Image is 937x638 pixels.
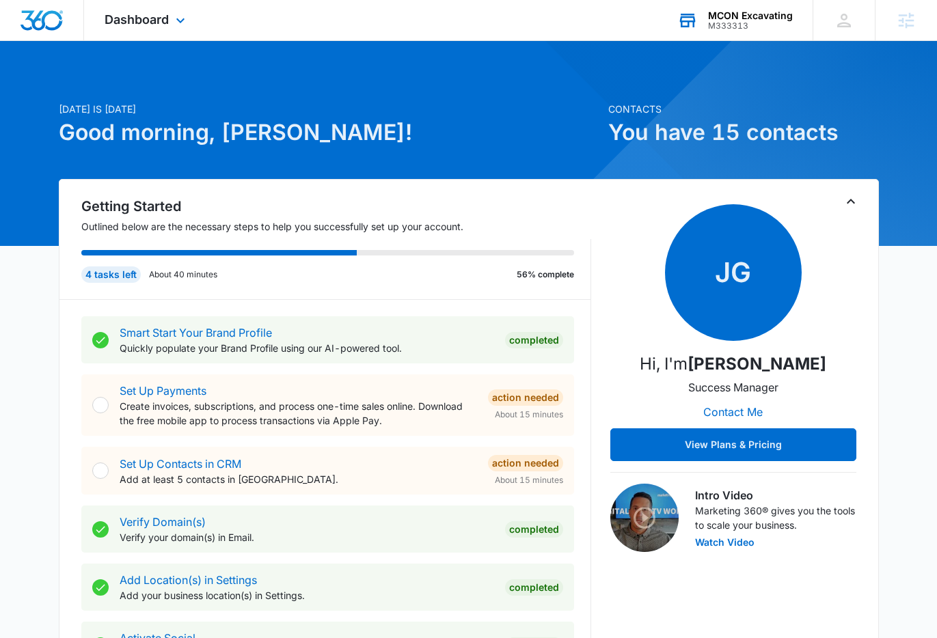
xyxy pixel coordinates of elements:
[120,399,477,428] p: Create invoices, subscriptions, and process one-time sales online. Download the free mobile app t...
[120,573,257,587] a: Add Location(s) in Settings
[120,384,206,398] a: Set Up Payments
[505,332,563,348] div: Completed
[495,474,563,486] span: About 15 minutes
[695,503,856,532] p: Marketing 360® gives you the tools to scale your business.
[665,204,802,341] span: JG
[59,116,600,149] h1: Good morning, [PERSON_NAME]!
[688,354,826,374] strong: [PERSON_NAME]
[608,102,879,116] p: Contacts
[149,268,217,281] p: About 40 minutes
[120,457,241,471] a: Set Up Contacts in CRM
[688,379,778,396] p: Success Manager
[640,352,826,376] p: Hi, I'm
[517,268,574,281] p: 56% complete
[120,326,272,339] a: Smart Start Your Brand Profile
[495,408,563,421] span: About 15 minutes
[120,472,477,486] p: Add at least 5 contacts in [GEOGRAPHIC_DATA].
[120,530,494,544] p: Verify your domain(s) in Email.
[708,21,793,31] div: account id
[120,588,494,602] p: Add your business location(s) in Settings.
[488,455,563,471] div: Action Needed
[610,428,856,461] button: View Plans & Pricing
[708,10,793,21] div: account name
[81,196,591,217] h2: Getting Started
[81,266,141,283] div: 4 tasks left
[695,487,856,503] h3: Intro Video
[488,389,563,406] div: Action Needed
[120,341,494,355] p: Quickly populate your Brand Profile using our AI-powered tool.
[120,515,206,529] a: Verify Domain(s)
[608,116,879,149] h1: You have 15 contacts
[505,521,563,538] div: Completed
[505,579,563,596] div: Completed
[690,396,776,428] button: Contact Me
[81,219,591,234] p: Outlined below are the necessary steps to help you successfully set up your account.
[610,484,679,552] img: Intro Video
[105,12,169,27] span: Dashboard
[695,538,755,547] button: Watch Video
[59,102,600,116] p: [DATE] is [DATE]
[843,193,859,210] button: Toggle Collapse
